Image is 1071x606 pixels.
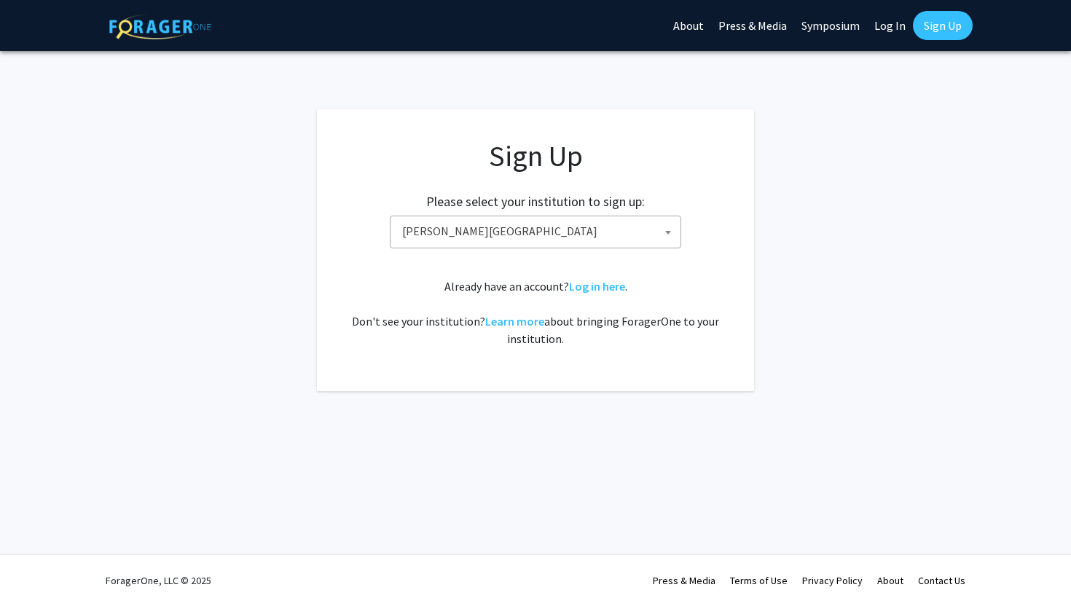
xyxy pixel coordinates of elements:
[426,194,645,210] h2: Please select your institution to sign up:
[346,278,725,347] div: Already have an account? . Don't see your institution? about bringing ForagerOne to your institut...
[877,574,903,587] a: About
[346,138,725,173] h1: Sign Up
[396,216,680,246] span: Thomas Jefferson University
[802,574,863,587] a: Privacy Policy
[653,574,715,587] a: Press & Media
[485,314,544,328] a: Learn more about bringing ForagerOne to your institution
[730,574,788,587] a: Terms of Use
[109,14,211,39] img: ForagerOne Logo
[106,555,211,606] div: ForagerOne, LLC © 2025
[918,574,965,587] a: Contact Us
[390,216,681,248] span: Thomas Jefferson University
[913,11,973,40] a: Sign Up
[569,279,625,294] a: Log in here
